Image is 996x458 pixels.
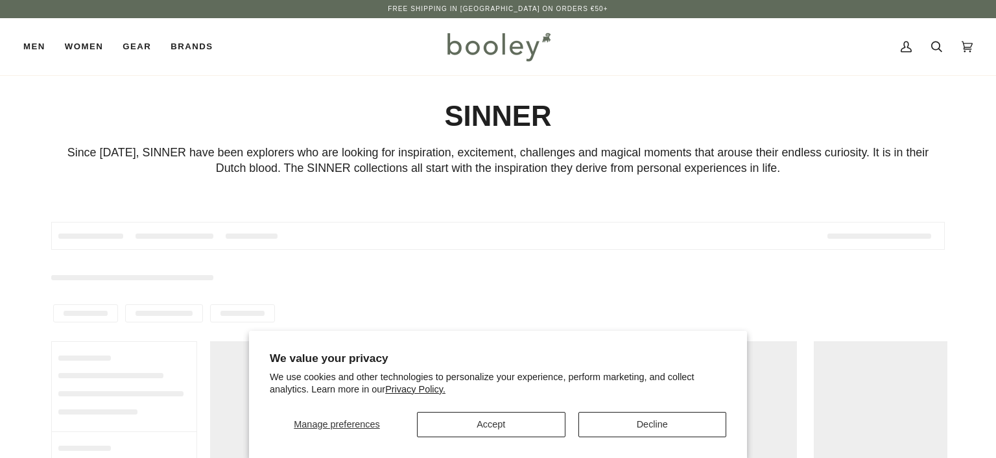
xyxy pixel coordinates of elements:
span: Gear [123,40,151,53]
button: Manage preferences [270,412,404,437]
span: Men [23,40,45,53]
a: Women [55,18,113,75]
p: Since [DATE], SINNER have been explorers who are looking for inspiration, excitement, challenges ... [51,145,945,176]
a: Brands [161,18,222,75]
button: Decline [578,412,726,437]
a: Gear [113,18,161,75]
h2: We value your privacy [270,352,726,365]
p: Free Shipping in [GEOGRAPHIC_DATA] on Orders €50+ [388,4,608,14]
span: Women [65,40,103,53]
span: Manage preferences [294,419,379,429]
a: Privacy Policy. [385,384,445,394]
span: Brands [171,40,213,53]
a: Men [23,18,55,75]
img: Booley [442,28,555,66]
p: We use cookies and other technologies to personalize your experience, perform marketing, and coll... [270,371,726,396]
button: Accept [417,412,565,437]
h1: SINNER [51,99,945,134]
